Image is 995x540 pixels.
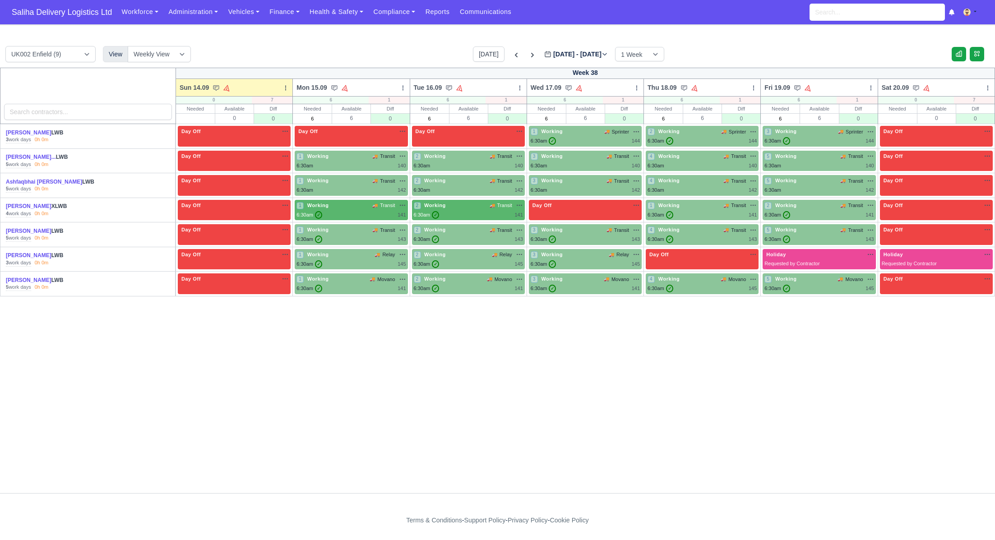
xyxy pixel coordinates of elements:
div: Diff [956,104,995,113]
span: Working [773,128,799,134]
div: Needed [293,104,332,113]
a: Ashfaqbhai [PERSON_NAME] [6,179,82,185]
div: 6:30am [414,186,430,194]
span: Sun 14.09 [180,83,209,92]
a: [PERSON_NAME] [6,228,51,234]
span: Transit [497,202,512,209]
a: Saliha Delivery Logistics Ltd [7,4,116,21]
div: 141 [749,211,757,219]
span: Day Off [180,153,203,159]
div: 6:30am [764,235,790,243]
span: Relay [616,251,629,258]
div: 0h 0m [35,185,49,193]
span: ✓ [549,235,556,243]
div: 0 [371,113,409,124]
div: 1 [720,97,760,104]
span: Transit [380,152,395,160]
div: 0h 0m [35,284,49,291]
div: 6:30am [648,137,673,145]
span: Sprinter [846,128,863,136]
a: Privacy Policy [508,517,548,524]
iframe: Chat Widget [950,497,995,540]
span: Movano [377,276,395,283]
span: ✓ [666,137,673,145]
div: Available [449,104,488,113]
div: 6:30am [648,211,673,219]
div: 145 [398,260,406,268]
div: 0 [176,97,252,104]
span: 🚚 [375,251,380,258]
div: 6 [800,113,838,123]
div: 6:30am [296,162,313,170]
div: 142 [749,186,757,194]
div: 143 [514,235,523,243]
div: 6 [332,113,370,123]
div: 6:30am [531,137,556,145]
div: 0h 0m [35,136,49,143]
span: Transit [380,177,395,185]
div: work days [6,259,31,267]
div: 0 [878,97,954,104]
div: Needed [527,104,566,113]
span: 🚚 [840,226,846,233]
div: work days [6,161,31,168]
span: Day Off [180,276,203,282]
span: Day Off [180,177,203,184]
div: work days [6,210,31,217]
span: Working [657,177,682,184]
div: 6 [293,97,369,104]
div: LWB [6,227,100,235]
div: Diff [488,104,527,113]
span: 1 [296,226,304,234]
span: Day Off [296,128,319,134]
span: Day Off [180,251,203,258]
span: Sat 20.09 [882,83,909,92]
span: Day Off [180,202,203,208]
a: Health & Safety [305,3,369,21]
div: 145 [514,260,523,268]
span: ✓ [315,235,322,243]
div: 0 [605,113,643,124]
div: 6:30am [764,137,790,145]
span: 5 [764,226,772,234]
span: Working [539,153,565,159]
div: 6:30am [531,235,556,243]
span: 1 [296,177,304,185]
div: 0h 0m [35,210,49,217]
span: 🚚 [606,177,612,184]
div: Diff [839,104,878,113]
div: 1 [603,97,643,104]
a: Terms & Conditions [406,517,462,524]
div: 144 [865,137,874,145]
div: LWB [6,178,100,186]
span: Transit [614,226,629,234]
span: 1 [296,202,304,209]
span: Day Off [882,177,905,184]
span: ✓ [432,211,439,219]
span: Working [539,128,565,134]
span: Working [657,226,682,233]
div: 141 [514,211,523,219]
span: Working [422,226,448,233]
span: Mon 15.09 [296,83,327,92]
a: Workforce [116,3,163,21]
span: Transit [848,202,863,209]
span: Transit [731,226,746,234]
div: 140 [514,162,523,170]
a: [PERSON_NAME]... [6,154,56,160]
div: 1 [369,97,409,104]
span: 🚚 [490,202,495,209]
div: Available [566,104,605,113]
span: ✓ [432,260,439,268]
div: work days [6,235,31,242]
a: [PERSON_NAME] [6,129,51,136]
div: 6:30am [648,162,664,170]
button: [DATE] [473,46,504,62]
a: Support Policy [464,517,506,524]
div: 0h 0m [35,161,49,168]
span: 4 [648,226,655,234]
span: Wed 17.09 [531,83,561,92]
span: Day Off [180,128,203,134]
span: ✓ [549,260,556,268]
div: View [103,46,128,62]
